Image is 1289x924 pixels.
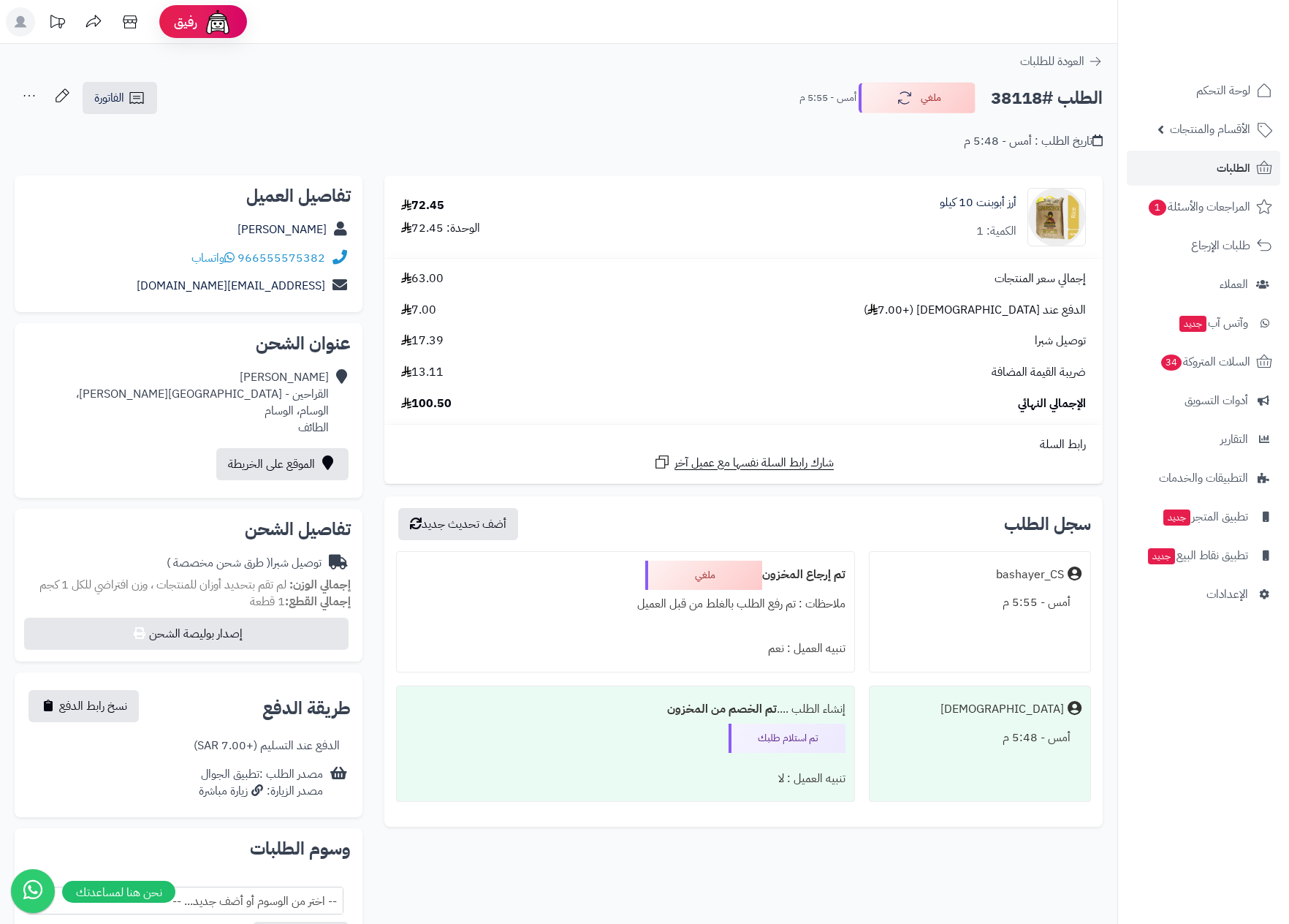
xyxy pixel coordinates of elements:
span: الإعدادات [1206,584,1248,605]
span: 100.50 [401,395,452,412]
span: جديد [1163,510,1190,526]
a: الإعدادات [1127,577,1280,612]
span: تطبيق نقاط البيع [1147,545,1248,566]
a: التطبيقات والخدمات [1127,461,1280,496]
div: إنشاء الطلب .... [406,695,845,724]
a: واتساب [191,249,235,267]
a: المراجعات والأسئلة1 [1127,189,1280,224]
span: الدفع عند [DEMOGRAPHIC_DATA] (+7.00 ) [864,302,1086,319]
span: لم تقم بتحديد أوزان للمنتجات ، وزن افتراضي للكل 1 كجم [39,576,286,594]
span: -- اختر من الوسوم أو أضف جديد... -- [26,887,343,914]
div: bashayer_CS [996,567,1064,583]
span: لوحة التحكم [1196,80,1250,101]
div: الكمية: 1 [976,223,1016,240]
div: ملاحظات : تم رفع الطلب بالغلط من قبل العميل [406,590,845,635]
span: 34 [1161,355,1182,371]
span: رفيق [174,13,197,31]
div: تنبيه العميل : نعم [406,635,845,663]
div: الدفع عند التسليم (+7.00 SAR) [194,738,340,754]
span: جديد [1179,316,1206,332]
h3: سجل الطلب [1004,515,1091,533]
a: طلبات الإرجاع [1127,228,1280,263]
span: طلبات الإرجاع [1191,235,1250,256]
a: لوحة التحكم [1127,73,1280,108]
span: الأقسام والمنتجات [1170,119,1250,140]
span: ضريبة القيمة المضافة [992,364,1086,381]
span: العملاء [1220,274,1248,295]
span: شارك رابط السلة نفسها مع عميل آخر [674,455,834,472]
button: أضف تحديث جديد [398,508,518,540]
h2: طريقة الدفع [262,700,351,717]
span: الطلبات [1217,158,1250,178]
a: أدوات التسويق [1127,383,1280,418]
a: العودة للطلبات [1020,53,1103,70]
span: نسخ رابط الدفع [59,697,127,715]
div: أمس - 5:48 م [878,724,1081,752]
a: [PERSON_NAME] [237,221,327,238]
a: شارك رابط السلة نفسها مع عميل آخر [653,453,834,472]
strong: إجمالي القطع: [285,593,351,610]
span: 7.00 [401,302,436,319]
span: التقارير [1220,429,1248,450]
h2: وسوم الطلبات [26,840,351,857]
span: المراجعات والأسئلة [1147,197,1250,217]
b: تم إرجاع المخزون [762,566,845,583]
small: أمس - 5:55 م [799,91,856,105]
span: السلات المتروكة [1160,352,1250,372]
a: أرز أبوبنت 10 كيلو [940,194,1016,211]
a: 966555575382 [237,249,325,267]
img: ai-face.png [203,7,232,37]
div: الوحدة: 72.45 [401,220,480,237]
img: 1664174984-102048_1-20210711-072500-90x90.png [1028,188,1085,246]
span: الفاتورة [94,89,124,107]
button: نسخ رابط الدفع [28,690,139,722]
span: جديد [1148,548,1175,564]
span: العودة للطلبات [1020,53,1084,70]
div: رابط السلة [390,436,1097,453]
button: ملغي [859,83,976,113]
span: -- اختر من الوسوم أو أضف جديد... -- [27,887,343,915]
span: إجمالي سعر المنتجات [995,270,1086,287]
span: التطبيقات والخدمات [1159,468,1248,488]
span: تطبيق المتجر [1162,507,1248,527]
a: العملاء [1127,267,1280,302]
div: توصيل شبرا [167,555,322,572]
h2: تفاصيل العميل [26,187,351,205]
div: تنبيه العميل : لا [406,765,845,793]
span: وآتس آب [1178,313,1248,333]
span: 1 [1149,200,1166,216]
div: ملغي [645,561,762,590]
span: 17.39 [401,333,444,349]
strong: إجمالي الوزن: [289,576,351,594]
a: التقارير [1127,422,1280,457]
a: تطبيق نقاط البيعجديد [1127,538,1280,573]
a: الموقع على الخريطة [216,448,349,480]
a: الطلبات [1127,151,1280,186]
a: السلات المتروكة34 [1127,344,1280,379]
div: 72.45 [401,197,444,214]
b: تم الخصم من المخزون [667,700,777,718]
a: الفاتورة [83,82,157,114]
h2: تفاصيل الشحن [26,520,351,538]
span: أدوات التسويق [1185,390,1248,411]
span: 63.00 [401,270,444,287]
span: الإجمالي النهائي [1018,395,1086,412]
a: [EMAIL_ADDRESS][DOMAIN_NAME] [137,277,325,295]
a: وآتس آبجديد [1127,306,1280,341]
div: مصدر الطلب :تطبيق الجوال [199,766,323,800]
a: تطبيق المتجرجديد [1127,499,1280,534]
small: 1 قطعة [250,593,351,610]
div: [DEMOGRAPHIC_DATA] [940,701,1064,718]
span: توصيل شبرا [1035,333,1086,349]
div: تم استلام طلبك [729,724,845,753]
div: مصدر الزيارة: زيارة مباشرة [199,783,323,800]
h2: الطلب #38118 [991,83,1103,113]
h2: عنوان الشحن [26,335,351,352]
button: إصدار بوليصة الشحن [24,618,349,650]
div: تاريخ الطلب : أمس - 5:48 م [964,133,1103,150]
div: [PERSON_NAME] القراحين - [GEOGRAPHIC_DATA][PERSON_NAME]، الوسام، الوسام الطائف [76,369,329,436]
a: تحديثات المنصة [39,7,75,40]
span: 13.11 [401,364,444,381]
div: أمس - 5:55 م [878,588,1081,617]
